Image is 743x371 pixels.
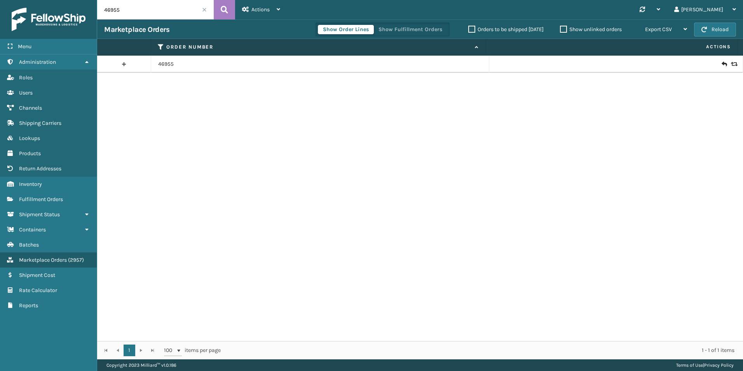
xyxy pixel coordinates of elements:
span: Rate Calculator [19,287,57,294]
button: Show Fulfillment Orders [373,25,447,34]
span: Channels [19,105,42,111]
span: Actions [251,6,270,13]
i: Create Return Label [722,60,726,68]
img: logo [12,8,85,31]
span: Shipment Cost [19,272,55,278]
span: Export CSV [645,26,672,33]
a: Privacy Policy [704,362,734,368]
span: Shipping Carriers [19,120,61,126]
i: Replace [731,61,736,67]
span: Menu [18,43,31,50]
button: Show Order Lines [318,25,374,34]
h3: Marketplace Orders [104,25,169,34]
span: Actions [488,40,736,53]
span: Containers [19,226,46,233]
label: Orders to be shipped [DATE] [468,26,544,33]
div: 1 - 1 of 1 items [232,346,734,354]
span: Users [19,89,33,96]
div: | [676,359,734,371]
span: Return Addresses [19,165,61,172]
span: Reports [19,302,38,309]
label: Show unlinked orders [560,26,622,33]
span: Products [19,150,41,157]
span: ( 2957 ) [68,257,84,263]
span: 100 [164,346,176,354]
a: Terms of Use [676,362,703,368]
a: 1 [124,345,135,356]
span: Inventory [19,181,42,187]
span: Lookups [19,135,40,142]
span: Marketplace Orders [19,257,67,263]
span: Shipment Status [19,211,60,218]
button: Reload [694,23,736,37]
p: Copyright 2023 Milliard™ v 1.0.186 [106,359,176,371]
label: Order Number [166,44,471,51]
span: Roles [19,74,33,81]
span: Administration [19,59,56,65]
a: 46955 [158,60,174,68]
span: Fulfillment Orders [19,196,63,203]
span: items per page [164,345,221,356]
span: Batches [19,241,39,248]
